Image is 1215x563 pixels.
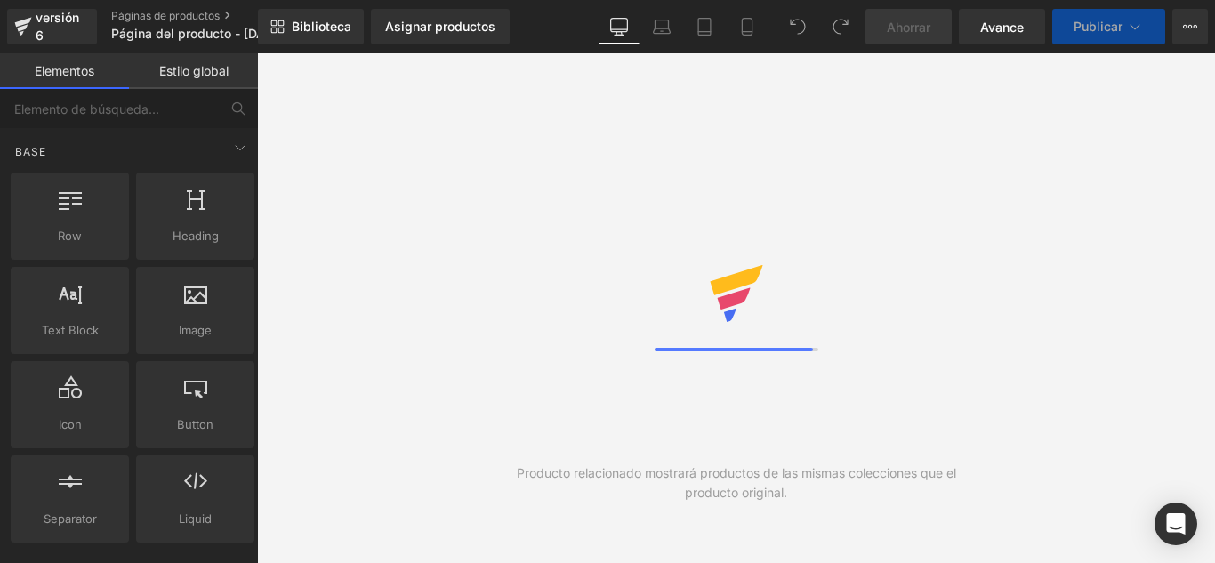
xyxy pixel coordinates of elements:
[16,227,124,245] span: Row
[292,19,351,34] font: Biblioteca
[887,20,930,35] font: Ahorrar
[258,9,364,44] a: Nueva Biblioteca
[598,9,640,44] a: De oficina
[780,9,816,44] button: Deshacer
[1172,9,1208,44] button: Más
[1155,503,1197,545] div: Abrir Intercom Messenger
[13,143,48,160] span: Base
[1074,19,1122,34] font: Publicar
[16,415,124,434] span: Icon
[16,510,124,528] span: Separator
[159,63,229,78] font: Estilo global
[385,19,495,34] font: Asignar productos
[111,26,336,41] font: Página del producto - [DATE] 18:50:19
[36,10,79,43] font: versión 6
[980,20,1024,35] font: Avance
[111,9,316,23] a: Páginas de productos
[35,63,94,78] font: Elementos
[7,9,97,44] a: versión 6
[1052,9,1165,44] button: Publicar
[141,415,249,434] span: Button
[141,321,249,340] span: Image
[959,9,1045,44] a: Avance
[683,9,726,44] a: Tableta
[16,321,124,340] span: Text Block
[517,465,956,500] font: Producto relacionado mostrará productos de las mismas colecciones que el producto original.
[141,510,249,528] span: Liquid
[141,227,249,245] span: Heading
[640,9,683,44] a: Computadora portátil
[823,9,858,44] button: Rehacer
[111,9,220,22] font: Páginas de productos
[726,9,768,44] a: Móvil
